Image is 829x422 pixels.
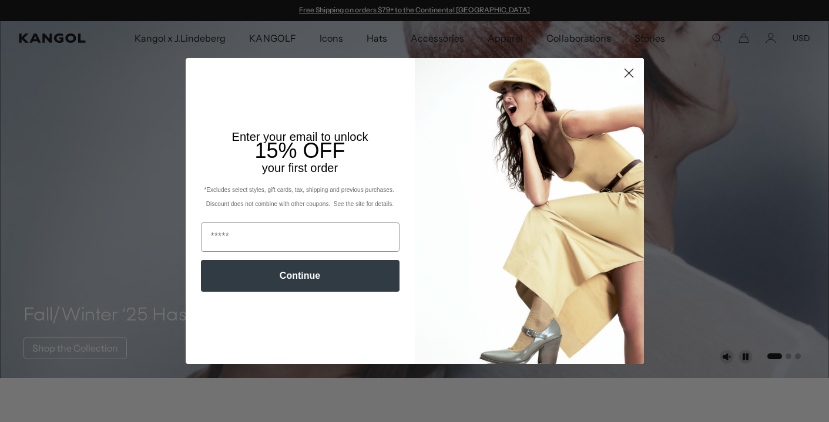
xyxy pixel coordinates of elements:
span: *Excludes select styles, gift cards, tax, shipping and previous purchases. Discount does not comb... [204,187,395,207]
span: Enter your email to unlock [232,130,368,143]
button: Continue [201,260,400,292]
button: Close dialog [619,63,639,83]
img: 93be19ad-e773-4382-80b9-c9d740c9197f.jpeg [415,58,644,363]
span: 15% OFF [254,139,345,163]
input: Email [201,222,400,252]
span: your first order [262,161,338,174]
